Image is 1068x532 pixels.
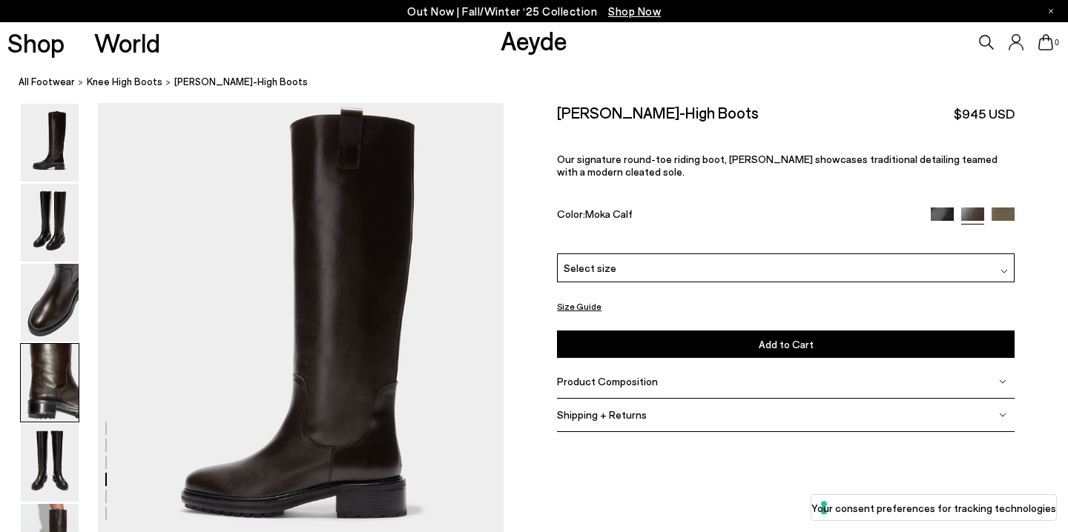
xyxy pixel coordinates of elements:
[759,338,814,350] span: Add to Cart
[954,104,1015,123] span: $945 USD
[608,4,661,18] span: Navigate to /collections/new-in
[501,24,567,56] a: Aeyde
[585,207,633,220] span: Moka Calf
[564,260,616,276] span: Select size
[87,74,162,90] a: knee high boots
[7,30,65,56] a: Shop
[174,74,308,90] span: [PERSON_NAME]-High Boots
[1053,39,1061,47] span: 0
[19,62,1068,103] nav: breadcrumb
[21,104,79,182] img: Henry Knee-High Boots - Image 1
[1001,267,1008,275] img: svg%3E
[21,344,79,422] img: Henry Knee-High Boots - Image 4
[811,500,1056,516] label: Your consent preferences for tracking technologies
[1038,34,1053,50] a: 0
[557,103,759,122] h2: [PERSON_NAME]-High Boots
[557,153,1015,178] p: Our signature round-toe riding boot, [PERSON_NAME] showcases traditional detailing teamed with a ...
[557,375,658,388] span: Product Composition
[19,74,75,90] a: All Footwear
[557,408,647,421] span: Shipping + Returns
[557,297,601,316] button: Size Guide
[21,424,79,502] img: Henry Knee-High Boots - Image 5
[21,184,79,262] img: Henry Knee-High Boots - Image 2
[999,411,1006,419] img: svg%3E
[87,76,162,87] span: knee high boots
[21,264,79,342] img: Henry Knee-High Boots - Image 3
[557,207,916,225] div: Color:
[94,30,160,56] a: World
[811,495,1056,520] button: Your consent preferences for tracking technologies
[999,378,1006,385] img: svg%3E
[407,2,661,21] p: Out Now | Fall/Winter ‘25 Collection
[557,330,1015,358] button: Add to Cart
